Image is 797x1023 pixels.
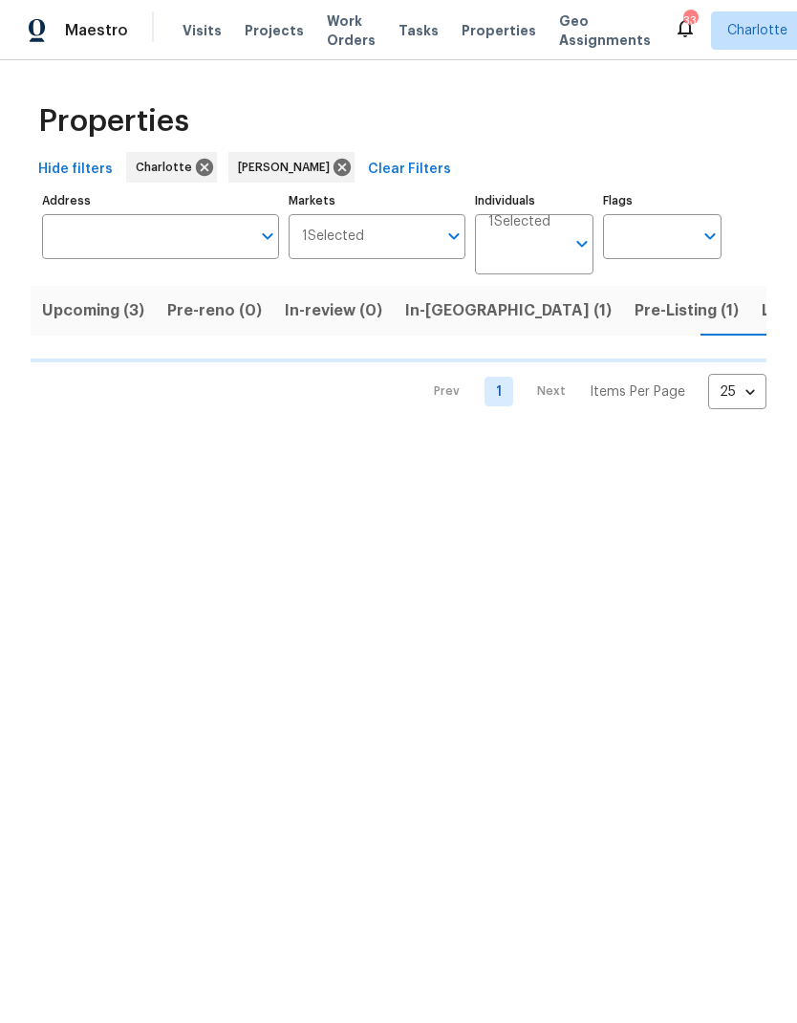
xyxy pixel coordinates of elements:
span: Charlotte [727,21,787,40]
button: Hide filters [31,152,120,187]
label: Flags [603,195,722,207]
label: Address [42,195,279,207]
div: 25 [708,367,766,417]
label: Individuals [475,195,593,207]
a: Goto page 1 [485,377,513,406]
div: [PERSON_NAME] [228,152,355,183]
span: Charlotte [136,158,200,177]
p: Items Per Page [590,382,685,402]
button: Open [441,223,467,250]
span: Visits [183,21,222,40]
button: Open [254,223,281,250]
span: 1 Selected [302,229,364,245]
nav: Pagination Navigation [416,374,766,409]
span: Work Orders [327,11,376,50]
span: 1 Selected [488,214,550,230]
span: Properties [462,21,536,40]
span: Pre-Listing (1) [635,297,739,324]
span: Hide filters [38,158,113,182]
span: [PERSON_NAME] [238,158,337,177]
span: Maestro [65,21,128,40]
span: Clear Filters [368,158,451,182]
span: In-review (0) [285,297,382,324]
button: Open [569,230,595,257]
span: Pre-reno (0) [167,297,262,324]
span: Upcoming (3) [42,297,144,324]
button: Clear Filters [360,152,459,187]
span: In-[GEOGRAPHIC_DATA] (1) [405,297,612,324]
span: Projects [245,21,304,40]
div: 33 [683,11,697,31]
span: Properties [38,112,189,131]
div: Charlotte [126,152,217,183]
button: Open [697,223,723,250]
span: Tasks [398,24,439,37]
label: Markets [289,195,466,207]
span: Geo Assignments [559,11,651,50]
